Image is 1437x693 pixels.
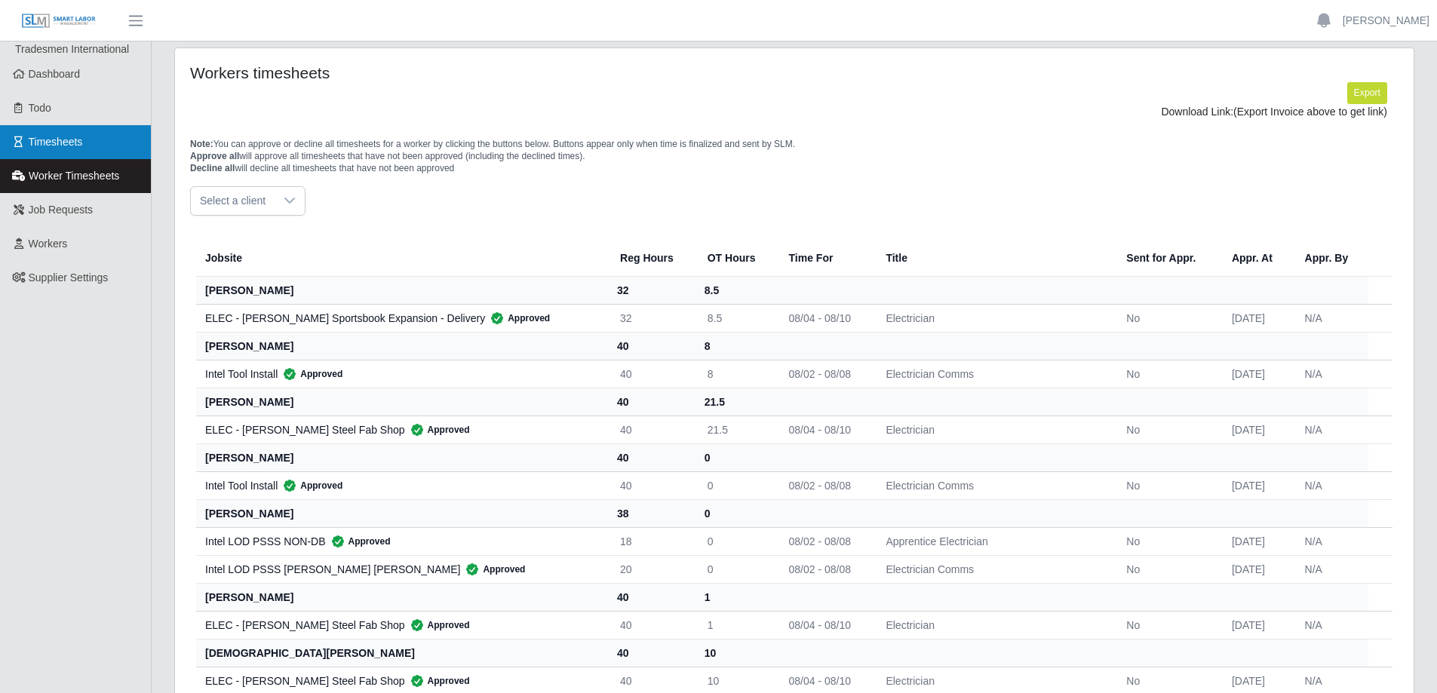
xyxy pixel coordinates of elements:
span: Workers [29,238,68,250]
th: 40 [608,388,695,415]
td: [DATE] [1220,471,1293,499]
th: 40 [608,443,695,471]
th: 0 [695,443,777,471]
td: [DATE] [1220,304,1293,332]
th: 8 [695,332,777,360]
th: [PERSON_NAME] [196,276,608,304]
th: 10 [695,639,777,667]
td: Electrician [874,304,1114,332]
th: Appr. At [1220,240,1293,277]
div: ELEC - [PERSON_NAME] Sportsbook Expansion - Delivery [205,311,596,326]
td: Electrician [874,611,1114,639]
div: Intel LOD PSSS NON-DB [205,534,596,549]
div: ELEC - [PERSON_NAME] Steel Fab Shop [205,618,596,633]
div: Intel Tool Install [205,478,596,493]
td: N/A [1293,527,1369,555]
span: Approved [405,673,470,688]
span: Dashboard [29,68,81,80]
div: Download Link: [201,104,1387,120]
th: Title [874,240,1114,277]
td: 0 [695,555,777,583]
td: 0 [695,471,777,499]
th: [PERSON_NAME] [196,583,608,611]
div: ELEC - [PERSON_NAME] Steel Fab Shop [205,422,596,437]
td: No [1114,527,1220,555]
a: [PERSON_NAME] [1343,13,1429,29]
span: Worker Timesheets [29,170,119,182]
th: 0 [695,499,777,527]
td: 08/02 - 08/08 [777,471,874,499]
span: Approved [278,366,342,382]
span: Approved [326,534,391,549]
td: 18 [608,527,695,555]
td: 08/04 - 08/10 [777,415,874,443]
span: Approve all [190,151,239,161]
th: Jobsite [196,240,608,277]
td: [DATE] [1220,527,1293,555]
th: 1 [695,583,777,611]
th: [PERSON_NAME] [196,499,608,527]
td: 8 [695,360,777,388]
span: Approved [485,311,550,326]
td: 08/04 - 08/10 [777,304,874,332]
th: [PERSON_NAME] [196,388,608,415]
td: 40 [608,415,695,443]
th: OT Hours [695,240,777,277]
td: [DATE] [1220,611,1293,639]
td: [DATE] [1220,415,1293,443]
td: N/A [1293,360,1369,388]
td: [DATE] [1220,360,1293,388]
span: Select a client [191,187,275,215]
h4: Workers timesheets [190,63,680,82]
span: Decline all [190,163,235,173]
th: [PERSON_NAME] [196,443,608,471]
th: Reg Hours [608,240,695,277]
button: Export [1347,82,1387,103]
td: 21.5 [695,415,777,443]
span: Approved [405,618,470,633]
td: 1 [695,611,777,639]
td: 08/02 - 08/08 [777,527,874,555]
td: 40 [608,471,695,499]
td: No [1114,415,1220,443]
td: Electrician [874,415,1114,443]
td: N/A [1293,471,1369,499]
th: 32 [608,276,695,304]
td: 08/02 - 08/08 [777,360,874,388]
td: Apprentice Electrician [874,527,1114,555]
span: Approved [278,478,342,493]
span: Tradesmen International [15,43,129,55]
th: Appr. By [1293,240,1369,277]
th: Time For [777,240,874,277]
span: (Export Invoice above to get link) [1233,106,1387,118]
td: 08/04 - 08/10 [777,611,874,639]
span: Timesheets [29,136,83,148]
td: No [1114,471,1220,499]
th: [PERSON_NAME] [196,332,608,360]
td: 40 [608,360,695,388]
span: Supplier Settings [29,271,109,284]
td: Electrician Comms [874,360,1114,388]
td: 20 [608,555,695,583]
th: 40 [608,639,695,667]
td: [DATE] [1220,555,1293,583]
th: 21.5 [695,388,777,415]
span: Note: [190,139,213,149]
td: No [1114,304,1220,332]
th: 38 [608,499,695,527]
th: Sent for Appr. [1114,240,1220,277]
td: Electrician Comms [874,555,1114,583]
th: [DEMOGRAPHIC_DATA][PERSON_NAME] [196,639,608,667]
span: Todo [29,102,51,114]
td: N/A [1293,304,1369,332]
th: 40 [608,583,695,611]
th: 8.5 [695,276,777,304]
div: Intel Tool Install [205,366,596,382]
div: ELEC - [PERSON_NAME] Steel Fab Shop [205,673,596,688]
span: Job Requests [29,204,94,216]
td: N/A [1293,555,1369,583]
div: Intel LOD PSSS [PERSON_NAME] [PERSON_NAME] [205,562,596,577]
td: N/A [1293,415,1369,443]
td: N/A [1293,611,1369,639]
td: No [1114,611,1220,639]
